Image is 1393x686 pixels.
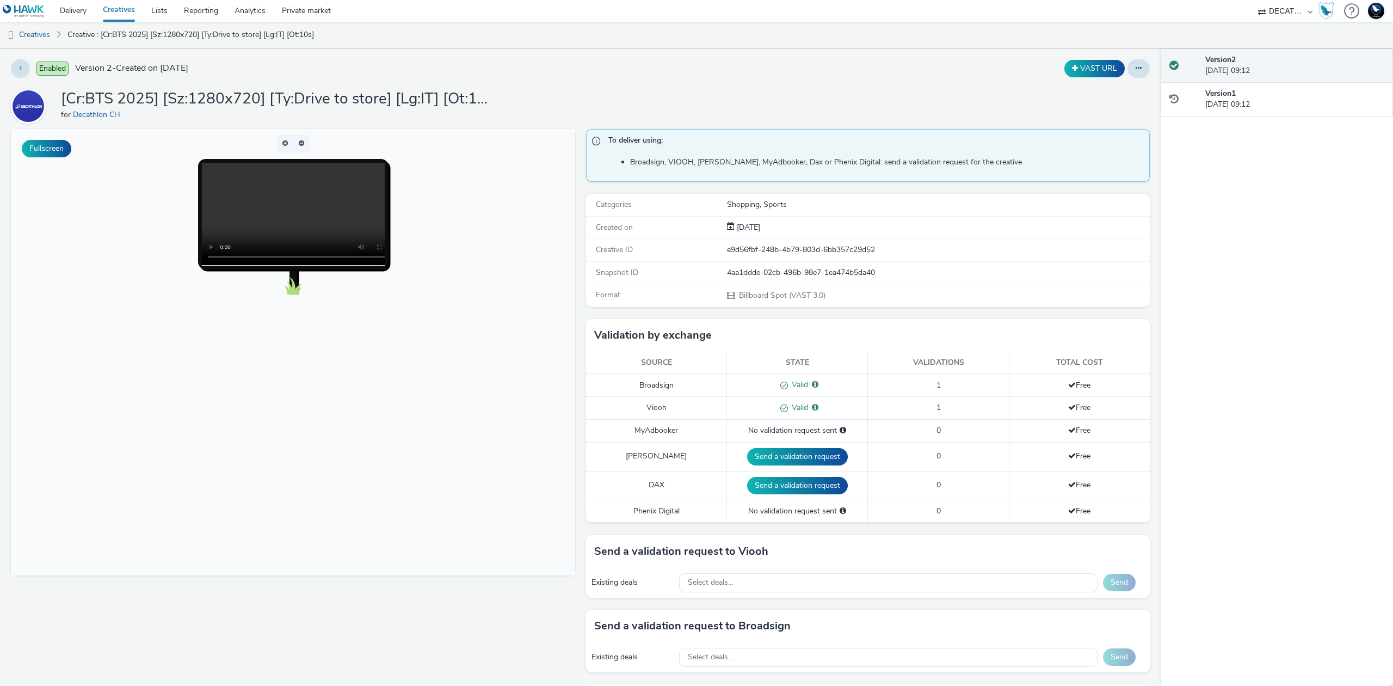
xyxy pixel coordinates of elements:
[735,222,760,232] span: [DATE]
[727,352,868,374] th: State
[1103,648,1136,666] button: Send
[61,89,496,109] h1: [Cr:BTS 2025] [Sz:1280x720] [Ty:Drive to store] [Lg:IT] [Ot:10s]
[586,420,727,442] td: MyAdbooker
[1318,2,1339,20] a: Hawk Academy
[1068,506,1090,516] span: Free
[1068,451,1090,461] span: Free
[727,267,1149,278] div: 4aa1ddde-02cb-496b-98e7-1ea474b5da40
[596,290,620,300] span: Format
[1064,60,1125,77] button: VAST URL
[591,577,674,588] div: Existing deals
[840,425,846,436] div: Please select a deal below and click on Send to send a validation request to MyAdbooker.
[735,222,760,233] div: Creation 31 July 2025, 09:12
[73,109,125,120] a: Decathlon CH
[36,62,69,76] span: Enabled
[1062,60,1127,77] div: Duplicate the creative as a VAST URL
[727,199,1149,210] div: Shopping, Sports
[727,244,1149,255] div: e9d56fbf-248b-4b79-803d-6bb357c29d52
[13,90,44,122] img: Decathlon CH
[732,506,862,517] div: No validation request sent
[1318,2,1334,20] img: Hawk Academy
[688,653,733,662] span: Select deals...
[936,425,941,436] span: 0
[594,543,768,560] h3: Send a validation request to Viooh
[1103,574,1136,591] button: Send
[1205,88,1236,99] strong: Version 1
[868,352,1009,374] th: Validations
[596,222,633,232] span: Created on
[596,199,632,210] span: Categories
[1068,480,1090,490] span: Free
[594,618,791,634] h3: Send a validation request to Broadsign
[1368,3,1384,19] img: Support Hawk
[1068,425,1090,436] span: Free
[630,157,1144,168] li: Broadsign, VIOOH, [PERSON_NAME], MyAdbooker, Dax or Phenix Digital: send a validation request for...
[788,402,808,413] span: Valid
[1068,402,1090,413] span: Free
[11,101,50,111] a: Decathlon CH
[596,244,633,255] span: Creative ID
[3,4,45,18] img: undefined Logo
[788,379,808,390] span: Valid
[75,62,188,75] span: Version 2 - Created on [DATE]
[586,374,727,397] td: Broadsign
[586,352,727,374] th: Source
[738,290,825,301] span: Billboard Spot (VAST 3.0)
[586,397,727,420] td: Viooh
[747,448,848,465] button: Send a validation request
[586,442,727,471] td: [PERSON_NAME]
[61,109,73,120] span: for
[936,451,941,461] span: 0
[840,506,846,517] div: Please select a deal below and click on Send to send a validation request to Phenix Digital.
[1009,352,1150,374] th: Total cost
[596,267,638,278] span: Snapshot ID
[586,471,727,500] td: DAX
[732,425,862,436] div: No validation request sent
[936,402,941,413] span: 1
[62,22,319,48] a: Creative : [Cr:BTS 2025] [Sz:1280x720] [Ty:Drive to store] [Lg:IT] [Ot:10s]
[608,135,1139,149] span: To deliver using:
[5,30,16,41] img: dooh
[594,327,712,344] h3: Validation by exchange
[1205,54,1384,77] div: [DATE] 09:12
[1068,380,1090,390] span: Free
[747,477,848,494] button: Send a validation request
[688,578,733,587] span: Select deals...
[936,380,941,390] span: 1
[22,140,71,157] button: Fullscreen
[591,652,674,663] div: Existing deals
[1205,88,1384,111] div: [DATE] 09:12
[936,480,941,490] span: 0
[586,500,727,522] td: Phenix Digital
[1205,54,1236,65] strong: Version 2
[936,506,941,516] span: 0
